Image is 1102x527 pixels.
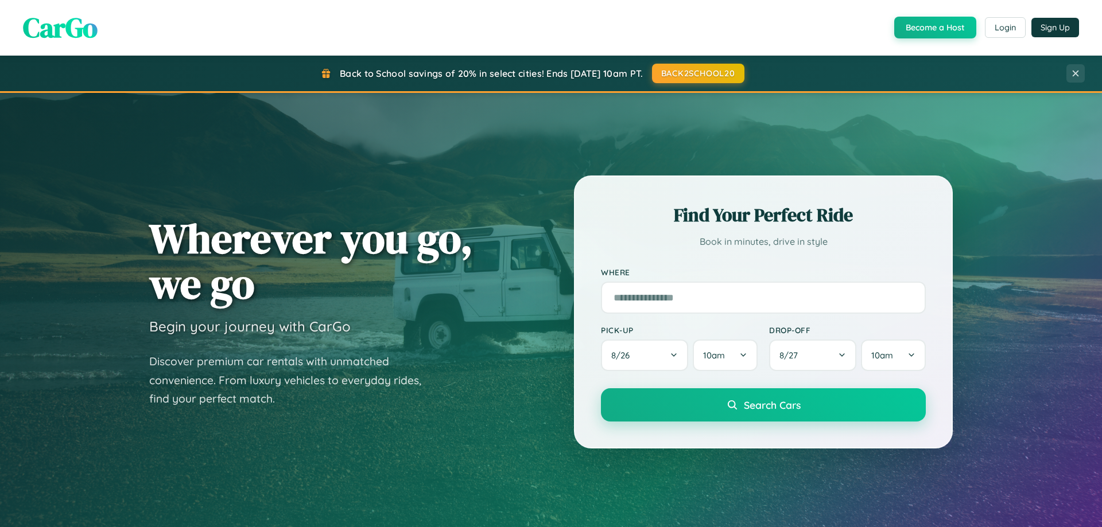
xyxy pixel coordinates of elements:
h1: Wherever you go, we go [149,216,473,306]
p: Book in minutes, drive in style [601,233,926,250]
button: 10am [693,339,758,371]
label: Pick-up [601,325,758,335]
button: Search Cars [601,388,926,421]
label: Where [601,267,926,277]
span: CarGo [23,9,98,46]
button: Become a Host [894,17,976,38]
button: 8/26 [601,339,688,371]
button: 10am [861,339,926,371]
button: BACK2SCHOOL20 [652,64,744,83]
button: Sign Up [1031,18,1079,37]
span: 10am [703,350,725,361]
span: 8 / 27 [779,350,804,361]
p: Discover premium car rentals with unmatched convenience. From luxury vehicles to everyday rides, ... [149,352,436,408]
span: 8 / 26 [611,350,635,361]
h3: Begin your journey with CarGo [149,318,351,335]
h2: Find Your Perfect Ride [601,202,926,228]
span: Search Cars [744,399,801,411]
button: 8/27 [769,339,856,371]
span: 10am [871,350,893,361]
button: Login [985,17,1026,38]
label: Drop-off [769,325,926,335]
span: Back to School savings of 20% in select cities! Ends [DATE] 10am PT. [340,68,643,79]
